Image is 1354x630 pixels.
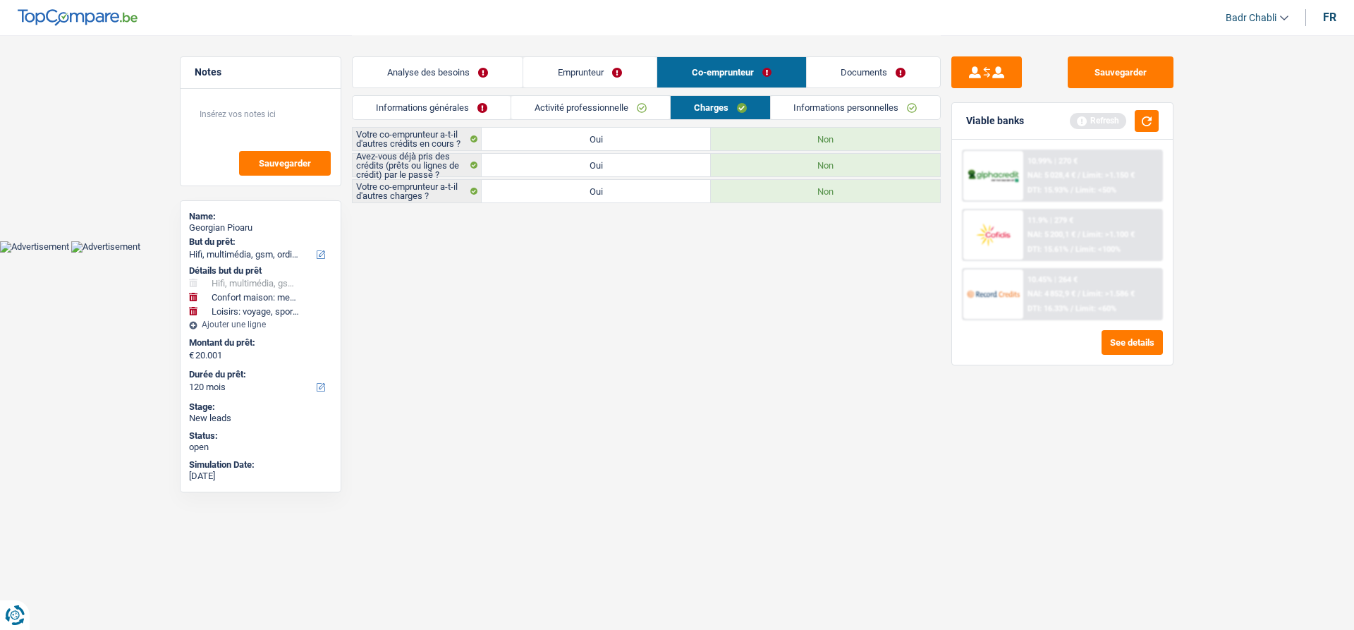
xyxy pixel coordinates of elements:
[1071,304,1073,313] span: /
[1071,245,1073,254] span: /
[1082,171,1135,180] span: Limit: >1.150 €
[1071,186,1073,195] span: /
[1078,171,1080,180] span: /
[189,430,332,442] div: Status:
[259,159,311,168] span: Sauvegarder
[771,96,941,119] a: Informations personnelles
[657,57,806,87] a: Co-emprunteur
[1226,12,1276,24] span: Badr Chabli
[671,96,770,119] a: Charges
[1027,304,1068,313] span: DTI: 16.33%
[511,96,670,119] a: Activité professionnelle
[1082,289,1135,298] span: Limit: >1.586 €
[711,128,940,150] label: Non
[1070,113,1126,128] div: Refresh
[523,57,657,87] a: Emprunteur
[353,96,511,119] a: Informations générales
[1027,230,1075,239] span: NAI: 5 200,1 €
[1075,245,1121,254] span: Limit: <100%
[1027,245,1068,254] span: DTI: 15.61%
[18,9,138,26] img: TopCompare Logo
[1068,56,1173,88] button: Sauvegarder
[353,154,482,176] label: Avez-vous déjà pris des crédits (prêts ou lignes de crédit) par le passé ?
[189,222,332,234] div: Georgian Pioaru
[189,413,332,424] div: New leads
[189,337,329,349] label: Montant du prêt:
[353,180,482,202] label: Votre co-emprunteur a-t-il d'autres charges ?
[482,154,711,176] label: Oui
[353,128,482,150] label: Votre co-emprunteur a-t-il d'autres crédits en cours ?
[966,115,1024,127] div: Viable banks
[1075,186,1116,195] span: Limit: <50%
[1214,6,1288,30] a: Badr Chabli
[1027,216,1073,225] div: 11.9% | 279 €
[967,281,1019,307] img: Record Credits
[967,222,1019,248] img: Cofidis
[189,350,194,361] span: €
[71,241,140,253] img: Advertisement
[189,369,329,380] label: Durée du prêt:
[1027,186,1068,195] span: DTI: 15.93%
[482,128,711,150] label: Oui
[1027,275,1078,284] div: 10.45% | 264 €
[189,265,332,277] div: Détails but du prêt
[189,236,329,248] label: But du prêt:
[807,57,941,87] a: Documents
[189,211,332,222] div: Name:
[189,320,332,329] div: Ajouter une ligne
[1027,171,1075,180] span: NAI: 5 028,4 €
[189,442,332,453] div: open
[239,151,331,176] button: Sauvegarder
[1082,230,1135,239] span: Limit: >1.100 €
[711,154,940,176] label: Non
[1078,289,1080,298] span: /
[711,180,940,202] label: Non
[967,168,1019,184] img: AlphaCredit
[482,180,711,202] label: Oui
[1027,157,1078,166] div: 10.99% | 270 €
[195,66,327,78] h5: Notes
[1027,289,1075,298] span: NAI: 4 852,9 €
[189,471,332,482] div: [DATE]
[1078,230,1080,239] span: /
[353,57,523,87] a: Analyse des besoins
[189,401,332,413] div: Stage:
[1075,304,1116,313] span: Limit: <60%
[1323,11,1336,24] div: fr
[189,459,332,471] div: Simulation Date:
[1102,330,1163,355] button: See details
